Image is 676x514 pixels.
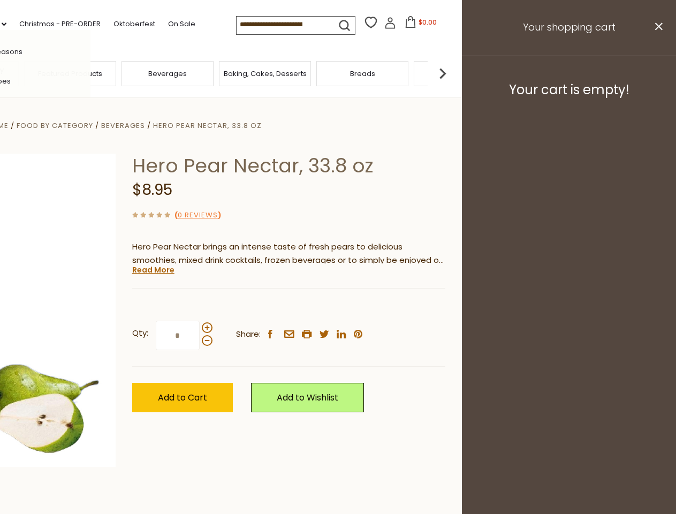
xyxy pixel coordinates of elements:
a: Read More [132,264,174,275]
a: Breads [350,70,375,78]
span: Add to Cart [158,391,207,404]
a: Hero Pear Nectar, 33.8 oz [153,120,262,131]
h1: Hero Pear Nectar, 33.8 oz [132,154,445,178]
a: Christmas - PRE-ORDER [19,18,101,30]
span: Share: [236,328,261,341]
a: Food By Category [17,120,93,131]
a: Add to Wishlist [251,383,364,412]
span: $8.95 [132,179,172,200]
a: Oktoberfest [113,18,155,30]
input: Qty: [156,321,200,350]
span: ( ) [174,210,221,220]
h3: Your cart is empty! [475,82,663,98]
a: On Sale [168,18,195,30]
a: Baking, Cakes, Desserts [224,70,307,78]
a: 0 Reviews [178,210,218,221]
a: Beverages [148,70,187,78]
p: Hero Pear Nectar brings an intense taste of fresh pears to delicious smoothies, mixed drink cockt... [132,240,445,267]
a: Beverages [101,120,145,131]
strong: Qty: [132,327,148,340]
button: $0.00 [398,16,444,32]
button: Add to Cart [132,383,233,412]
span: $0.00 [419,18,437,27]
img: next arrow [432,63,453,84]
